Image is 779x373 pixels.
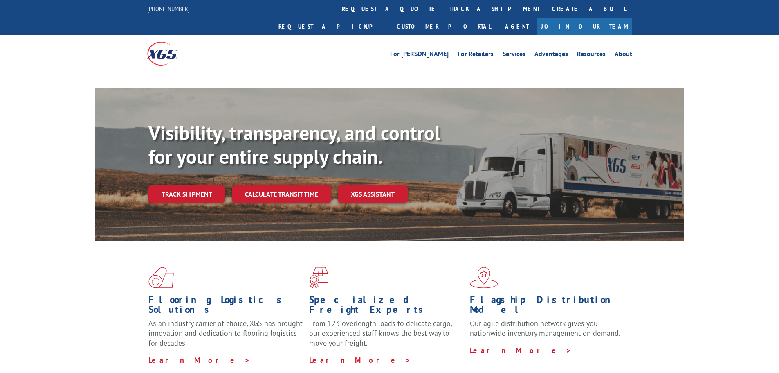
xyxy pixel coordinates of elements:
[470,267,498,288] img: xgs-icon-flagship-distribution-model-red
[148,355,250,365] a: Learn More >
[309,267,328,288] img: xgs-icon-focused-on-flooring-red
[390,51,449,60] a: For [PERSON_NAME]
[148,120,440,169] b: Visibility, transparency, and control for your entire supply chain.
[497,18,537,35] a: Agent
[148,185,225,203] a: Track shipment
[470,319,620,338] span: Our agile distribution network gives you nationwide inventory management on demand.
[309,355,411,365] a: Learn More >
[147,5,190,13] a: [PHONE_NUMBER]
[577,51,606,60] a: Resources
[309,319,464,355] p: From 123 overlength loads to delicate cargo, our experienced staff knows the best way to move you...
[615,51,632,60] a: About
[272,18,391,35] a: Request a pickup
[534,51,568,60] a: Advantages
[148,295,303,319] h1: Flooring Logistics Solutions
[391,18,497,35] a: Customer Portal
[470,295,624,319] h1: Flagship Distribution Model
[232,185,331,203] a: Calculate transit time
[148,319,303,348] span: As an industry carrier of choice, XGS has brought innovation and dedication to flooring logistics...
[503,51,525,60] a: Services
[148,267,174,288] img: xgs-icon-total-supply-chain-intelligence-red
[458,51,494,60] a: For Retailers
[309,295,464,319] h1: Specialized Freight Experts
[338,185,408,203] a: XGS ASSISTANT
[470,346,572,355] a: Learn More >
[537,18,632,35] a: Join Our Team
